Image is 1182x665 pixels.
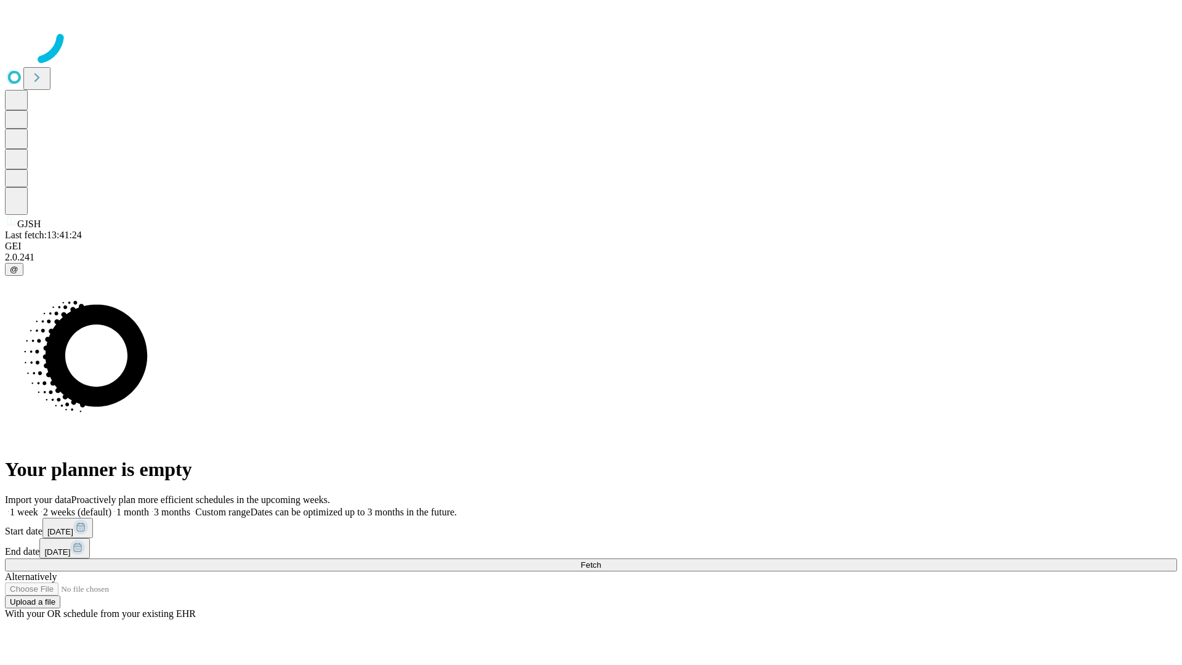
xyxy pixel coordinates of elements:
[5,518,1177,538] div: Start date
[116,507,149,517] span: 1 month
[154,507,190,517] span: 3 months
[44,547,70,557] span: [DATE]
[39,538,90,558] button: [DATE]
[42,518,93,538] button: [DATE]
[5,494,71,505] span: Import your data
[17,219,41,229] span: GJSH
[5,571,57,582] span: Alternatively
[5,608,196,619] span: With your OR schedule from your existing EHR
[5,538,1177,558] div: End date
[10,507,38,517] span: 1 week
[5,252,1177,263] div: 2.0.241
[5,558,1177,571] button: Fetch
[5,241,1177,252] div: GEI
[581,560,601,570] span: Fetch
[43,507,111,517] span: 2 weeks (default)
[47,527,73,536] span: [DATE]
[251,507,457,517] span: Dates can be optimized up to 3 months in the future.
[195,507,250,517] span: Custom range
[5,458,1177,481] h1: Your planner is empty
[71,494,330,505] span: Proactively plan more efficient schedules in the upcoming weeks.
[10,265,18,274] span: @
[5,230,82,240] span: Last fetch: 13:41:24
[5,595,60,608] button: Upload a file
[5,263,23,276] button: @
